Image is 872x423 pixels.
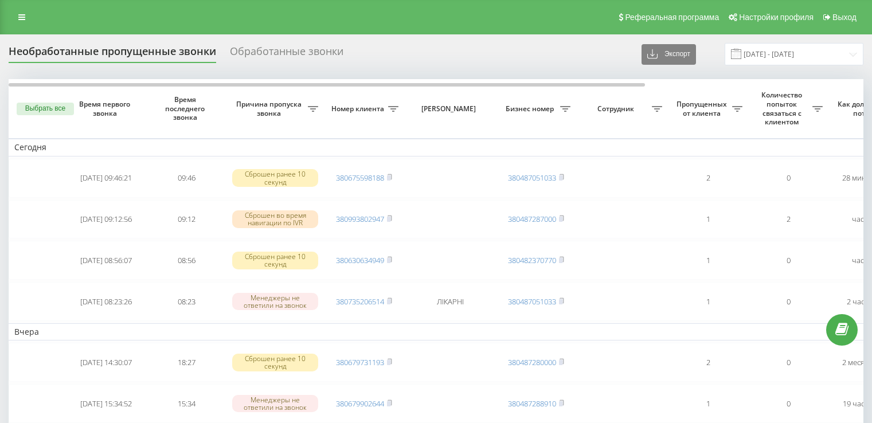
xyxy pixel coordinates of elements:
[748,200,828,239] td: 2
[330,104,388,113] span: Номер клиента
[66,241,146,280] td: [DATE] 08:56:07
[508,357,556,367] a: 380487280000
[414,104,486,113] span: [PERSON_NAME]
[146,241,226,280] td: 08:56
[668,384,748,423] td: 1
[66,200,146,239] td: [DATE] 09:12:56
[232,169,318,186] div: Сброшен ранее 10 секунд
[336,255,384,265] a: 380630634949
[668,343,748,382] td: 2
[66,159,146,198] td: [DATE] 09:46:21
[668,282,748,321] td: 1
[674,100,732,117] span: Пропущенных от клиента
[232,210,318,228] div: Сброшен во время навигации по IVR
[739,13,814,22] span: Настройки профиля
[833,358,861,386] iframe: Intercom live chat
[748,159,828,198] td: 0
[748,343,828,382] td: 0
[748,384,828,423] td: 0
[146,384,226,423] td: 15:34
[336,296,384,307] a: 380735206514
[232,100,308,117] span: Причина пропуска звонка
[66,384,146,423] td: [DATE] 15:34:52
[336,214,384,224] a: 380993802947
[17,103,74,115] button: Выбрать все
[508,214,556,224] a: 380487287000
[832,13,857,22] span: Выход
[146,343,226,382] td: 18:27
[146,200,226,239] td: 09:12
[336,398,384,409] a: 380679902644
[232,395,318,412] div: Менеджеры не ответили на звонок
[232,354,318,371] div: Сброшен ранее 10 секунд
[66,343,146,382] td: [DATE] 14:30:07
[155,95,217,122] span: Время последнего звонка
[232,293,318,310] div: Менеджеры не ответили на звонок
[508,296,556,307] a: 380487051033
[9,45,216,63] div: Необработанные пропущенные звонки
[508,173,556,183] a: 380487051033
[336,357,384,367] a: 380679731193
[668,200,748,239] td: 1
[748,282,828,321] td: 0
[75,100,137,117] span: Время первого звонка
[642,44,696,65] button: Экспорт
[404,282,496,321] td: ЛІКАРНІ
[230,45,343,63] div: Обработанные звонки
[625,13,719,22] span: Реферальная программа
[66,282,146,321] td: [DATE] 08:23:26
[582,104,652,113] span: Сотрудник
[232,252,318,269] div: Сброшен ранее 10 секунд
[508,398,556,409] a: 380487288910
[754,91,812,126] span: Количество попыток связаться с клиентом
[336,173,384,183] a: 380675598188
[146,159,226,198] td: 09:46
[668,241,748,280] td: 1
[668,159,748,198] td: 2
[502,104,560,113] span: Бизнес номер
[508,255,556,265] a: 380482370770
[748,241,828,280] td: 0
[146,282,226,321] td: 08:23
